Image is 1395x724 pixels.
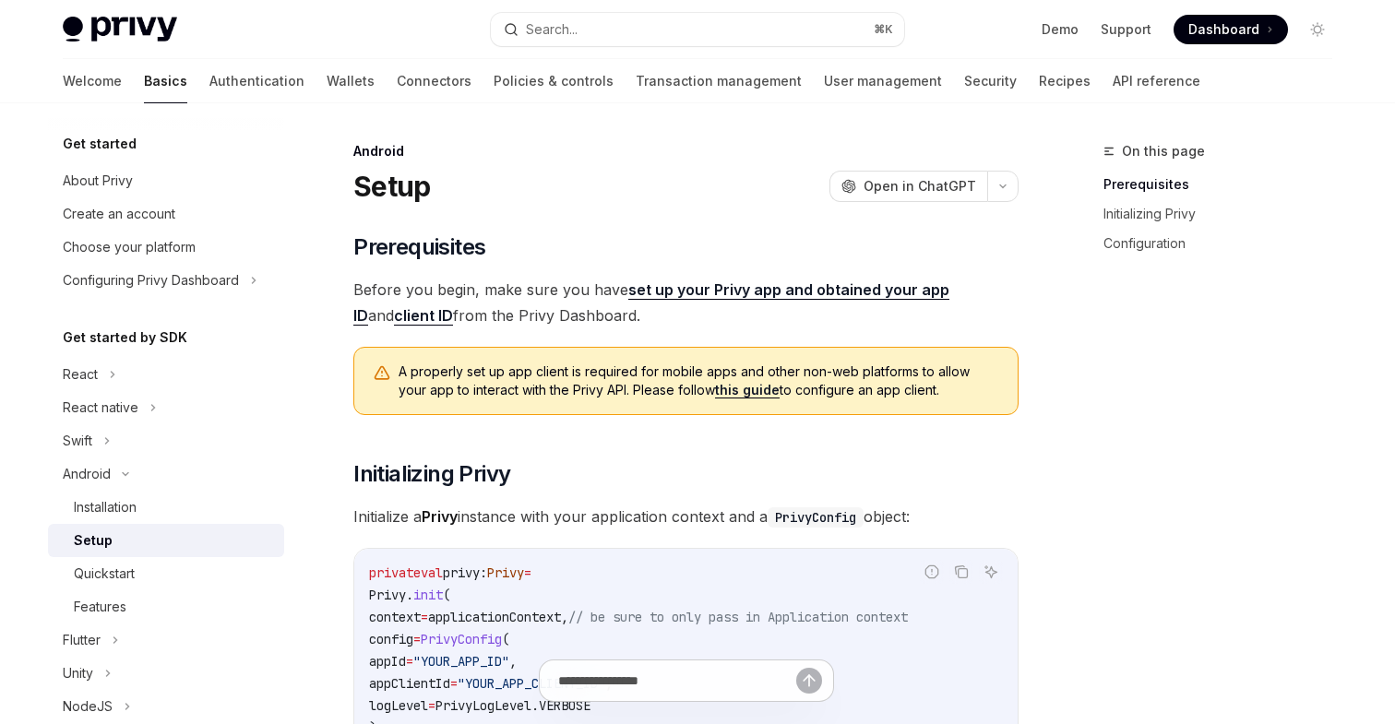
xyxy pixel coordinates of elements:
[964,59,1017,103] a: Security
[443,587,450,603] span: (
[399,362,999,399] span: A properly set up app client is required for mobile apps and other non-web platforms to allow you...
[1188,20,1259,39] span: Dashboard
[209,59,304,103] a: Authentication
[369,587,413,603] span: Privy.
[1303,15,1332,44] button: Toggle dark mode
[63,397,138,419] div: React native
[949,560,973,584] button: Copy the contents from the code block
[1103,229,1347,258] a: Configuration
[327,59,375,103] a: Wallets
[48,164,284,197] a: About Privy
[63,662,93,684] div: Unity
[494,59,614,103] a: Policies & controls
[829,171,987,202] button: Open in ChatGPT
[63,363,98,386] div: React
[74,496,137,518] div: Installation
[63,203,175,225] div: Create an account
[920,560,944,584] button: Report incorrect code
[48,197,284,231] a: Create an account
[63,59,122,103] a: Welcome
[63,695,113,718] div: NodeJS
[353,459,510,489] span: Initializing Privy
[421,609,428,625] span: =
[369,609,421,625] span: context
[1122,140,1205,162] span: On this page
[63,133,137,155] h5: Get started
[413,587,443,603] span: init
[1039,59,1091,103] a: Recipes
[373,364,391,383] svg: Warning
[48,557,284,590] a: Quickstart
[715,382,780,398] a: this guide
[874,22,893,37] span: ⌘ K
[636,59,802,103] a: Transaction management
[353,280,949,326] a: set up your Privy app and obtained your app ID
[353,142,1019,160] div: Android
[48,231,284,264] a: Choose your platform
[63,629,101,651] div: Flutter
[48,590,284,623] a: Features
[369,653,406,670] span: appId
[413,653,509,670] span: "YOUR_APP_ID"
[369,564,421,581] span: private
[74,596,126,618] div: Features
[144,59,187,103] a: Basics
[1103,199,1347,229] a: Initializing Privy
[491,13,904,46] button: Search...⌘K
[353,170,430,203] h1: Setup
[397,59,471,103] a: Connectors
[353,277,1019,328] span: Before you begin, make sure you have and from the Privy Dashboard.
[1042,20,1079,39] a: Demo
[353,504,1019,529] span: Initialize a instance with your application context and a object:
[502,631,509,647] span: (
[1101,20,1151,39] a: Support
[428,609,568,625] span: applicationContext,
[979,560,1003,584] button: Ask AI
[568,609,908,625] span: // be sure to only pass in Application context
[824,59,942,103] a: User management
[63,326,187,349] h5: Get started by SDK
[421,631,502,647] span: PrivyConfig
[48,491,284,524] a: Installation
[443,564,487,581] span: privy:
[524,564,531,581] span: =
[864,177,976,196] span: Open in ChatGPT
[48,524,284,557] a: Setup
[1113,59,1200,103] a: API reference
[63,236,196,258] div: Choose your platform
[526,18,578,41] div: Search...
[394,306,453,326] a: client ID
[1174,15,1288,44] a: Dashboard
[768,507,864,528] code: PrivyConfig
[74,563,135,585] div: Quickstart
[796,668,822,694] button: Send message
[63,17,177,42] img: light logo
[1103,170,1347,199] a: Prerequisites
[421,564,443,581] span: val
[63,430,92,452] div: Swift
[369,631,413,647] span: config
[422,507,458,526] strong: Privy
[413,631,421,647] span: =
[63,463,111,485] div: Android
[63,269,239,291] div: Configuring Privy Dashboard
[406,653,413,670] span: =
[509,653,517,670] span: ,
[487,564,524,581] span: Privy
[353,232,485,262] span: Prerequisites
[74,529,113,552] div: Setup
[63,170,133,192] div: About Privy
